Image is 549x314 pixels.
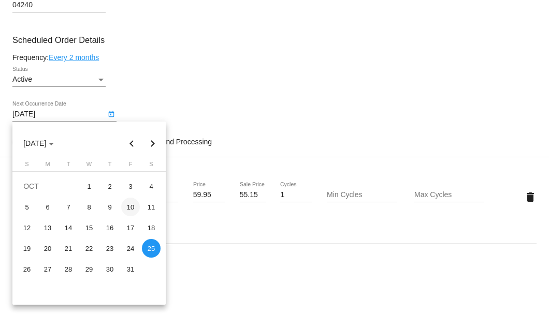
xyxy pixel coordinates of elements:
[141,176,162,197] td: October 4, 2025
[37,197,58,217] td: October 6, 2025
[59,218,78,237] div: 14
[80,177,98,196] div: 1
[99,197,120,217] td: October 9, 2025
[79,217,99,238] td: October 15, 2025
[121,260,140,278] div: 31
[17,238,37,259] td: October 19, 2025
[58,259,79,279] td: October 28, 2025
[18,218,36,237] div: 12
[38,260,57,278] div: 27
[18,260,36,278] div: 26
[120,197,141,217] td: October 10, 2025
[79,259,99,279] td: October 29, 2025
[17,197,37,217] td: October 5, 2025
[142,239,161,258] div: 25
[17,259,37,279] td: October 26, 2025
[120,259,141,279] td: October 31, 2025
[80,239,98,258] div: 22
[121,198,140,216] div: 10
[121,177,140,196] div: 3
[141,217,162,238] td: October 18, 2025
[79,238,99,259] td: October 22, 2025
[141,238,162,259] td: October 25, 2025
[37,238,58,259] td: October 20, 2025
[18,239,36,258] div: 19
[142,218,161,237] div: 18
[99,259,120,279] td: October 30, 2025
[99,176,120,197] td: October 2, 2025
[15,133,62,154] button: Choose month and year
[120,238,141,259] td: October 24, 2025
[38,239,57,258] div: 20
[120,176,141,197] td: October 3, 2025
[59,239,78,258] div: 21
[37,161,58,171] th: Monday
[121,218,140,237] div: 17
[37,217,58,238] td: October 13, 2025
[120,161,141,171] th: Friday
[100,218,119,237] div: 16
[80,198,98,216] div: 8
[99,238,120,259] td: October 23, 2025
[141,197,162,217] td: October 11, 2025
[17,217,37,238] td: October 12, 2025
[142,198,161,216] div: 11
[58,197,79,217] td: October 7, 2025
[79,161,99,171] th: Wednesday
[59,198,78,216] div: 7
[79,197,99,217] td: October 8, 2025
[17,161,37,171] th: Sunday
[17,176,79,197] td: OCT
[59,260,78,278] div: 28
[99,161,120,171] th: Thursday
[100,177,119,196] div: 2
[100,260,119,278] div: 30
[38,218,57,237] div: 13
[80,218,98,237] div: 15
[100,198,119,216] div: 9
[121,239,140,258] div: 24
[37,259,58,279] td: October 27, 2025
[100,239,119,258] div: 23
[18,198,36,216] div: 5
[58,238,79,259] td: October 21, 2025
[58,161,79,171] th: Tuesday
[79,176,99,197] td: October 1, 2025
[80,260,98,278] div: 29
[141,161,162,171] th: Saturday
[120,217,141,238] td: October 17, 2025
[99,217,120,238] td: October 16, 2025
[142,177,161,196] div: 4
[122,133,142,154] button: Previous month
[142,133,163,154] button: Next month
[58,217,79,238] td: October 14, 2025
[23,139,54,147] span: [DATE]
[38,198,57,216] div: 6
